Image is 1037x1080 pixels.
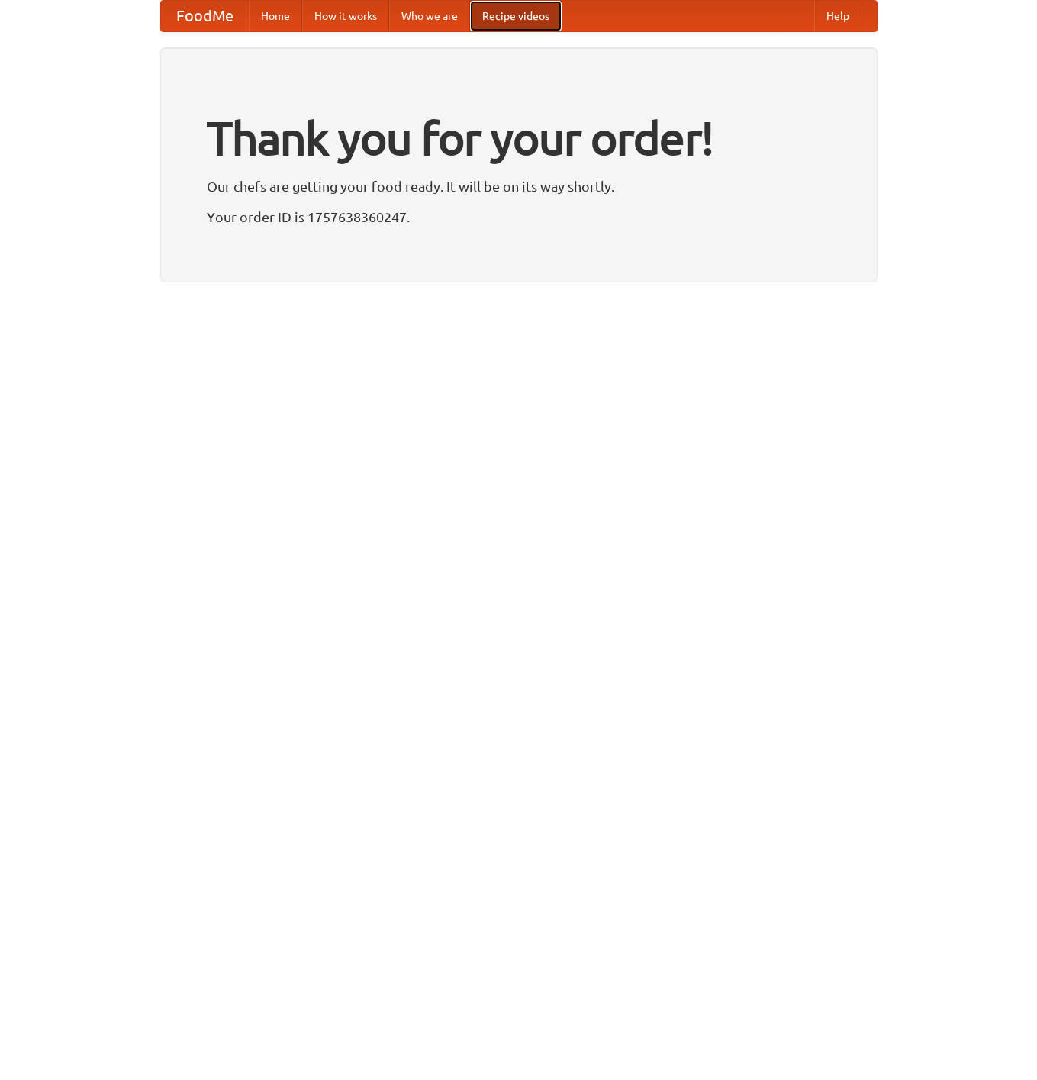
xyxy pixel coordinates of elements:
[814,1,861,31] a: Help
[302,1,389,31] a: How it works
[207,205,831,228] p: Your order ID is 1757638360247.
[207,102,831,175] h1: Thank you for your order!
[389,1,470,31] a: Who we are
[249,1,302,31] a: Home
[161,1,249,31] a: FoodMe
[207,175,831,198] p: Our chefs are getting your food ready. It will be on its way shortly.
[470,1,562,31] a: Recipe videos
